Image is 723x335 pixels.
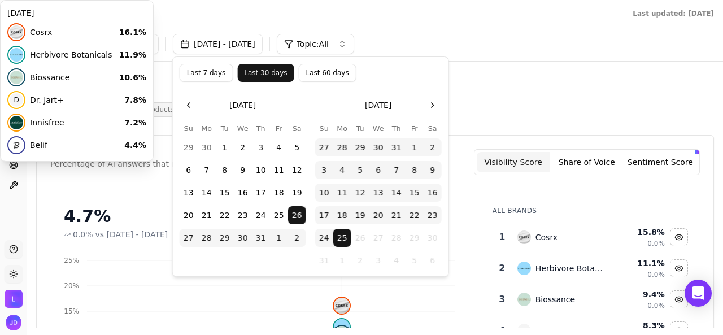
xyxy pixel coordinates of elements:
th: Sunday [315,123,333,134]
button: Tuesday, August 19th, 2025, selected [351,206,369,224]
span: belif [105,8,122,19]
button: Sunday, July 13th, 2025 [180,184,198,202]
img: herbivore botanicals [517,262,531,275]
tspan: 25% [64,256,79,264]
button: Saturday, August 9th, 2025, selected [424,161,442,179]
button: Wednesday, August 6th, 2025, selected [369,161,387,179]
button: Friday, August 8th, 2025, selected [406,161,424,179]
button: Saturday, August 2nd, 2025, selected [424,138,442,156]
button: Monday, August 18th, 2025, selected [333,206,351,224]
img: US [122,38,133,50]
button: Visibility Score [477,152,550,172]
button: Open organization switcher [5,290,23,308]
div: Percentage of AI answers that mention your brand [50,158,250,169]
button: Wednesday, July 30th, 2025, selected [234,229,252,247]
span: 0.0% [73,229,93,240]
button: Wednesday, August 20th, 2025, selected [369,206,387,224]
div: 1 [498,230,506,244]
button: Last 7 days [180,64,233,82]
button: Monday, July 21st, 2025 [198,206,216,224]
button: Saturday, July 12th, 2025 [288,161,306,179]
button: Wednesday, July 30th, 2025, selected [369,138,387,156]
button: Friday, July 25th, 2025 [270,206,288,224]
button: Sunday, August 24th, 2025, selected [315,229,333,247]
button: Saturday, July 5th, 2025 [288,138,306,156]
button: Tuesday, August 12th, 2025, selected [351,184,369,202]
button: Monday, July 28th, 2025, selected [333,138,351,156]
img: Juan Dolan [6,315,21,330]
button: Open user button [6,315,21,330]
tspan: 15% [64,307,79,315]
button: Tuesday, July 29th, 2025, selected [216,229,234,247]
button: Wednesday, July 23rd, 2025 [234,206,252,224]
button: Tuesday, July 15th, 2025 [216,184,234,202]
nav: breadcrumb [64,8,122,19]
span: 0.0% [647,301,665,310]
th: Saturday [288,123,306,134]
tr: 2herbivore botanicalsHerbivore Botanicals11.1%0.0%Hide herbivore botanicals data [494,253,691,284]
div: 8.3 % [615,320,664,331]
button: Thursday, August 14th, 2025, selected [387,184,406,202]
button: Thursday, August 21st, 2025, selected [387,206,406,224]
button: Saturday, July 26th, 2025, selected [288,206,306,224]
button: Sunday, July 27th, 2025, selected [315,138,333,156]
button: Last 60 days [298,64,356,82]
button: Tuesday, July 22nd, 2025 [216,206,234,224]
button: Thursday, July 3rd, 2025 [252,138,270,156]
button: Go to the Next Month [424,96,442,114]
div: 9.4 % [615,289,664,300]
button: Friday, August 1st, 2025, selected [270,229,288,247]
th: Friday [270,123,288,134]
div: Herbivore Botanicals [535,263,606,274]
img: LG H&H [5,290,23,308]
th: Monday [198,123,216,134]
button: Wednesday, July 2nd, 2025 [234,138,252,156]
div: 4.7% [64,206,470,227]
div: Visibility Score [50,149,127,158]
th: Monday [333,123,351,134]
button: Thursday, July 31st, 2025, selected [252,229,270,247]
th: Tuesday [351,123,369,134]
span: 0.0% [647,270,665,279]
button: Saturday, July 19th, 2025 [288,184,306,202]
button: Thursday, July 24th, 2025 [252,206,270,224]
th: Thursday [387,123,406,134]
button: Thursday, July 17th, 2025 [252,184,270,202]
img: belif [5,32,23,50]
th: Thursday [252,123,270,134]
span: Herbal Skincare Products [81,102,181,117]
th: Tuesday [216,123,234,134]
button: Saturday, August 23rd, 2025, selected [424,206,442,224]
button: Tuesday, July 1st, 2025 [216,138,234,156]
th: Sunday [180,123,198,134]
button: Saturday, August 2nd, 2025, selected [288,229,306,247]
img: cosrx [334,298,350,314]
button: Hide cosrx data [670,228,688,246]
button: Hide herbivore botanicals data [670,259,688,277]
tspan: 20% [64,282,79,290]
div: 2 [498,262,506,275]
button: Share of Voice [550,152,624,172]
button: Friday, August 15th, 2025, selected [406,184,424,202]
div: Biossance [535,294,575,305]
button: [DATE] - [DATE] [173,34,263,54]
span: Topic: All [297,38,329,50]
button: Friday, July 11th, 2025 [270,161,288,179]
button: Sunday, June 29th, 2025 [180,138,198,156]
button: Friday, August 22nd, 2025, selected [406,206,424,224]
div: 11.1 % [615,258,664,269]
img: belif [36,80,72,116]
button: Friday, July 4th, 2025 [270,138,288,156]
button: Today, Monday, August 25th, 2025, selected [333,229,351,247]
img: biossance [517,293,531,306]
table: July 2025 [180,123,306,247]
button: Thursday, August 7th, 2025, selected [387,161,406,179]
button: Friday, August 1st, 2025, selected [406,138,424,156]
div: Cosrx [535,232,558,243]
button: Tuesday, July 8th, 2025 [216,161,234,179]
button: Thursday, July 31st, 2025, selected [387,138,406,156]
span: 0.0% [647,239,665,248]
tr: 1cosrxCosrx15.8%0.0%Hide cosrx data [494,222,691,253]
th: Saturday [424,123,442,134]
button: Sunday, August 10th, 2025, selected [315,184,333,202]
